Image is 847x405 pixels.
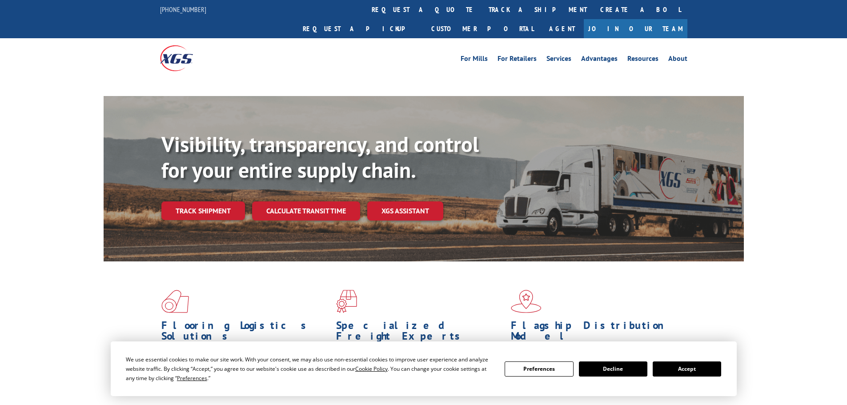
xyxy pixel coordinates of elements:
[252,201,360,221] a: Calculate transit time
[461,55,488,65] a: For Mills
[336,320,504,346] h1: Specialized Freight Experts
[668,55,687,65] a: About
[653,361,721,377] button: Accept
[161,201,245,220] a: Track shipment
[579,361,647,377] button: Decline
[161,290,189,313] img: xgs-icon-total-supply-chain-intelligence-red
[367,201,443,221] a: XGS ASSISTANT
[498,55,537,65] a: For Retailers
[505,361,573,377] button: Preferences
[296,19,425,38] a: Request a pickup
[425,19,540,38] a: Customer Portal
[111,341,737,396] div: Cookie Consent Prompt
[160,5,206,14] a: [PHONE_NUMBER]
[161,320,329,346] h1: Flooring Logistics Solutions
[126,355,494,383] div: We use essential cookies to make our site work. With your consent, we may also use non-essential ...
[546,55,571,65] a: Services
[627,55,658,65] a: Resources
[511,290,542,313] img: xgs-icon-flagship-distribution-model-red
[161,130,479,184] b: Visibility, transparency, and control for your entire supply chain.
[584,19,687,38] a: Join Our Team
[336,290,357,313] img: xgs-icon-focused-on-flooring-red
[540,19,584,38] a: Agent
[511,320,679,346] h1: Flagship Distribution Model
[355,365,388,373] span: Cookie Policy
[581,55,618,65] a: Advantages
[177,374,207,382] span: Preferences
